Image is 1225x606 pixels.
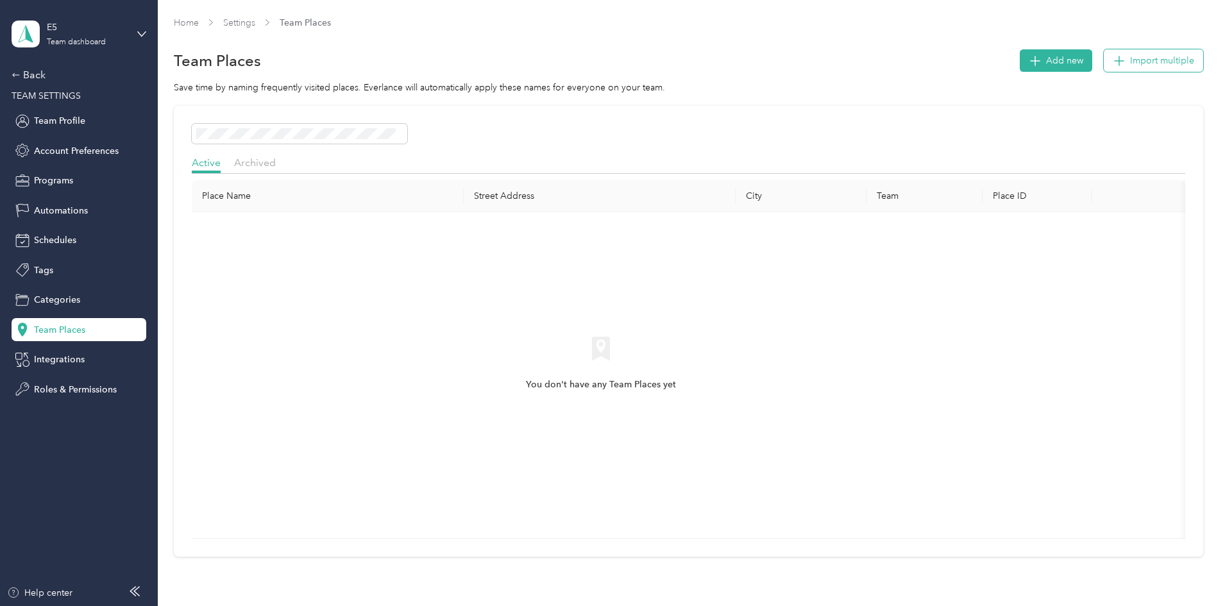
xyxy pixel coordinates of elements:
button: Import multiple [1104,49,1203,72]
span: Categories [34,293,80,307]
span: Active [192,156,221,169]
th: Street Address [464,180,736,212]
span: Team Places [280,16,331,29]
span: You don't have any Team Places yet [526,378,676,392]
a: Settings [223,17,255,28]
div: Back [12,67,140,83]
span: Import multiple [1130,54,1194,67]
span: Roles & Permissions [34,383,117,396]
div: Save time by naming frequently visited places. Everlance will automatically apply these names for... [174,81,1203,94]
span: Automations [34,204,88,217]
th: Place ID [983,180,1092,212]
span: Tags [34,264,53,277]
button: Help center [7,586,72,600]
th: Team [866,180,983,212]
span: Account Preferences [34,144,119,158]
div: Team dashboard [47,38,106,46]
th: Place Name [192,180,464,212]
button: Add new [1020,49,1092,72]
h1: Team Places [174,54,261,67]
span: Programs [34,174,73,187]
iframe: Everlance-gr Chat Button Frame [1153,534,1225,606]
span: Integrations [34,353,85,366]
span: Add new [1046,54,1083,67]
span: TEAM SETTINGS [12,90,81,101]
span: Archived [234,156,276,169]
span: Team Profile [34,114,85,128]
div: E5 [47,21,127,34]
th: City [736,180,866,212]
a: Home [174,17,199,28]
span: Team Places [34,323,85,337]
span: Schedules [34,233,76,247]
